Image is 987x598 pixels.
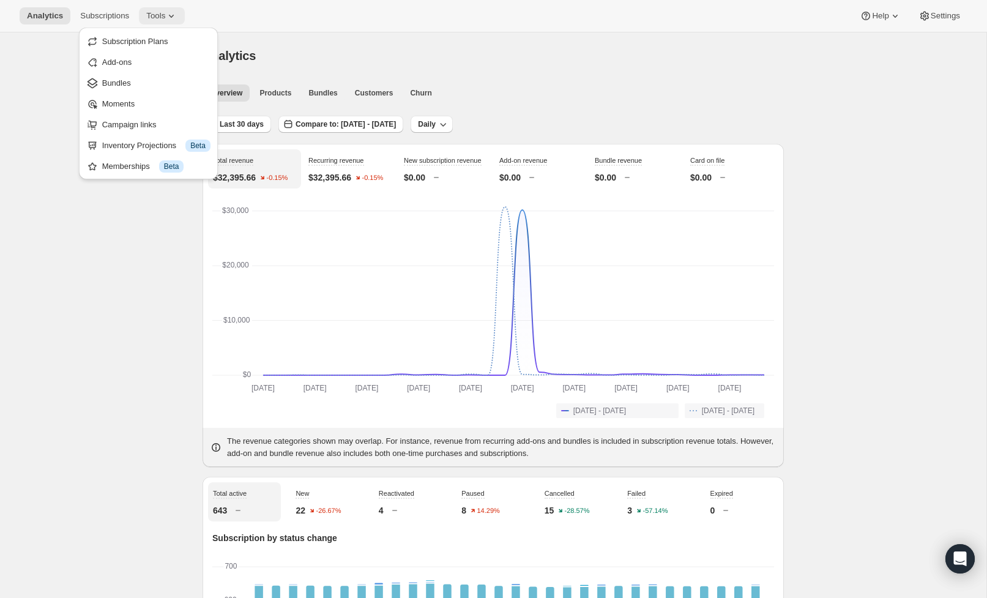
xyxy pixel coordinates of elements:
[227,435,777,460] p: The revenue categories shown may overlap. For instance, revenue from recurring add-ons and bundle...
[251,384,275,392] text: [DATE]
[164,162,179,171] span: Beta
[392,567,400,568] rect: Expired-6 0
[710,504,715,517] p: 0
[308,171,351,184] p: $32,395.66
[80,11,129,21] span: Subscriptions
[649,585,657,586] rect: New-1 2
[718,384,742,392] text: [DATE]
[379,504,384,517] p: 4
[931,11,960,21] span: Settings
[580,585,588,587] rect: Reactivated-2 2
[700,567,708,568] rect: Expired-6 0
[529,567,537,568] rect: Expired-6 0
[911,7,967,24] button: Settings
[203,49,256,62] span: Analytics
[751,567,759,568] rect: Expired-6 0
[614,384,638,392] text: [DATE]
[139,7,185,24] button: Tools
[563,567,571,568] rect: Expired-6 0
[267,174,288,182] text: -0.15%
[499,171,521,184] p: $0.00
[852,7,908,24] button: Help
[690,171,712,184] p: $0.00
[213,490,247,497] span: Total active
[304,384,327,392] text: [DATE]
[717,567,725,568] rect: Expired-6 0
[565,507,590,515] text: -28.57%
[666,567,674,568] rect: Expired-6 0
[409,567,417,568] rect: Expired-6 0
[20,7,70,24] button: Analytics
[631,567,639,568] rect: Expired-6 0
[595,157,642,164] span: Bundle revenue
[404,171,425,184] p: $0.00
[563,586,571,588] rect: Reactivated-2 1
[426,582,434,584] rect: New-1 1
[642,507,668,515] text: -57.14%
[289,585,297,586] rect: New-1 1
[751,585,759,586] rect: New-1 1
[340,567,348,568] rect: Expired-6 0
[272,567,280,568] rect: Expired-6 0
[379,490,414,497] span: Reactivated
[690,157,724,164] span: Card on file
[410,88,431,98] span: Churn
[102,140,210,152] div: Inventory Projections
[278,116,403,133] button: Compare to: [DATE] - [DATE]
[102,160,210,173] div: Memberships
[499,157,547,164] span: Add-on revenue
[83,94,214,113] button: Moments
[356,384,379,392] text: [DATE]
[872,11,888,21] span: Help
[203,116,271,133] button: Last 30 days
[355,88,393,98] span: Customers
[573,406,626,416] span: [DATE] - [DATE]
[459,384,482,392] text: [DATE]
[222,261,249,269] text: $20,000
[597,585,605,586] rect: New-1 2
[461,490,484,497] span: Paused
[545,490,575,497] span: Cancelled
[477,567,485,568] rect: Expired-6 0
[259,88,291,98] span: Products
[223,316,250,324] text: $10,000
[83,156,214,176] button: Memberships
[243,370,251,379] text: $0
[210,88,242,98] span: Overview
[190,141,206,151] span: Beta
[392,583,400,585] rect: New-1 2
[83,52,214,72] button: Add-ons
[556,403,679,418] button: [DATE] - [DATE]
[426,580,434,582] rect: Reactivated-2 1
[73,7,136,24] button: Subscriptions
[945,544,975,574] div: Open Intercom Messenger
[296,490,309,497] span: New
[83,73,214,92] button: Bundles
[426,567,434,568] rect: Expired-6 0
[308,88,337,98] span: Bundles
[213,157,253,164] span: Total revenue
[102,99,135,108] span: Moments
[220,119,264,129] span: Last 30 days
[27,11,63,21] span: Analytics
[225,562,237,570] text: 700
[545,504,554,517] p: 15
[83,114,214,134] button: Campaign links
[212,532,774,544] p: Subscription by status change
[477,507,501,515] text: 14.29%
[102,58,132,67] span: Add-ons
[296,504,305,517] p: 22
[443,567,451,568] rect: Expired-6 0
[374,567,382,568] rect: Expired-6 0
[494,567,502,568] rect: Expired-6 0
[666,384,690,392] text: [DATE]
[562,384,586,392] text: [DATE]
[308,157,364,164] span: Recurring revenue
[306,567,314,568] rect: Expired-6 0
[404,157,482,164] span: New subscription revenue
[102,120,157,129] span: Campaign links
[213,171,256,184] p: $32,395.66
[213,504,227,517] p: 643
[83,31,214,51] button: Subscription Plans
[418,119,436,129] span: Daily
